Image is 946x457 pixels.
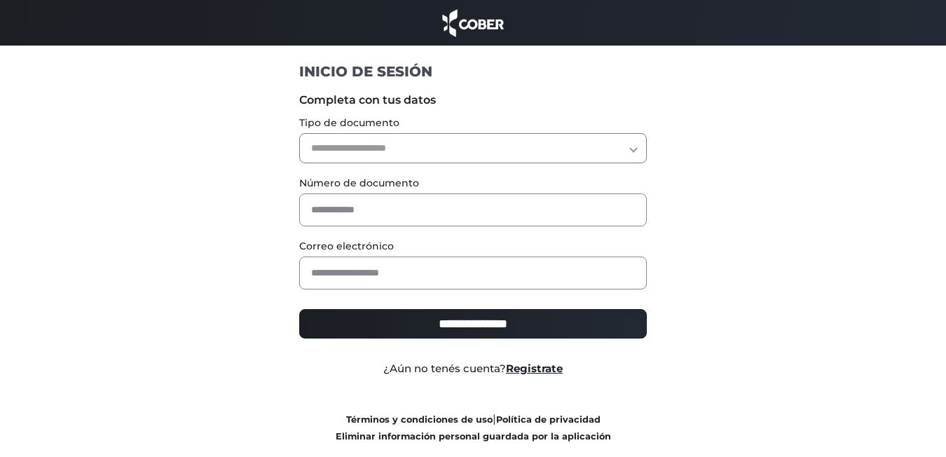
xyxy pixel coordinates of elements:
[506,362,563,375] a: Registrate
[299,239,647,254] label: Correo electrónico
[439,7,507,39] img: cober_marca.png
[346,414,493,425] a: Términos y condiciones de uso
[289,361,658,377] div: ¿Aún no tenés cuenta?
[299,62,647,81] h1: INICIO DE SESIÓN
[299,116,647,130] label: Tipo de documento
[289,411,658,444] div: |
[299,92,647,109] label: Completa con tus datos
[299,176,647,191] label: Número de documento
[336,431,611,442] a: Eliminar información personal guardada por la aplicación
[496,414,601,425] a: Política de privacidad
